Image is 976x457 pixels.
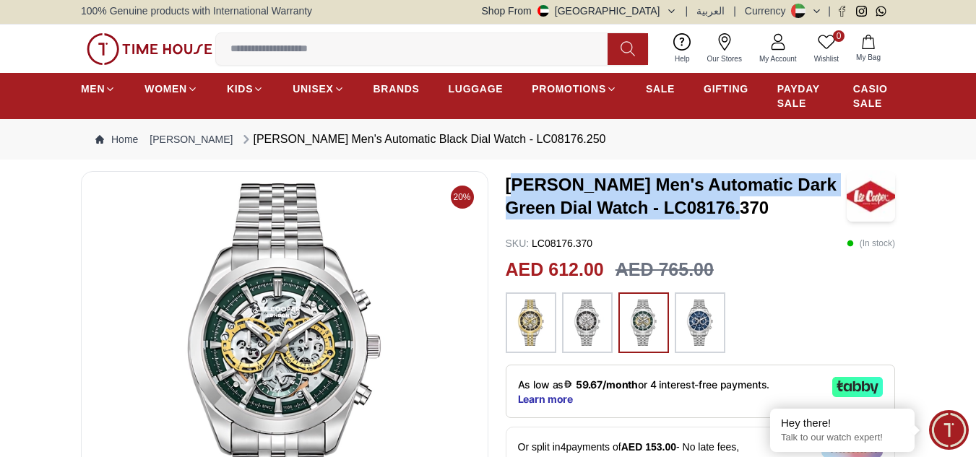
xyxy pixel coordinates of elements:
[777,82,824,110] span: PAYDAY SALE
[850,52,886,63] span: My Bag
[506,256,604,284] h2: AED 612.00
[699,30,751,67] a: Our Stores
[150,132,233,147] a: [PERSON_NAME]
[745,4,792,18] div: Currency
[451,186,474,209] span: 20%
[682,300,718,346] img: ...
[929,410,969,450] div: Chat Widget
[532,82,606,96] span: PROMOTIONS
[781,416,904,430] div: Hey there!
[87,33,212,65] img: ...
[81,82,105,96] span: MEN
[806,30,847,67] a: 0Wishlist
[506,173,847,219] h3: [PERSON_NAME] Men's Automatic Dark Green Dial Watch - LC08176.370
[753,53,803,64] span: My Account
[808,53,845,64] span: Wishlist
[373,76,420,102] a: BRANDS
[666,30,699,67] a: Help
[856,6,867,17] a: Instagram
[81,119,895,160] nav: Breadcrumb
[696,4,725,18] button: العربية
[828,4,831,18] span: |
[847,236,895,251] p: ( In stock )
[833,30,845,42] span: 0
[777,76,824,116] a: PAYDAY SALE
[95,132,138,147] a: Home
[626,300,662,346] img: ...
[616,256,714,284] h3: AED 765.00
[144,76,198,102] a: WOMEN
[506,238,530,249] span: SKU :
[144,82,187,96] span: WOMEN
[704,82,748,96] span: GIFTING
[513,300,549,346] img: ...
[646,76,675,102] a: SALE
[227,76,264,102] a: KIDS
[449,76,504,102] a: LUGGAGE
[506,236,593,251] p: LC08176.370
[781,432,904,444] p: Talk to our watch expert!
[704,76,748,102] a: GIFTING
[686,4,688,18] span: |
[239,131,606,148] div: [PERSON_NAME] Men's Automatic Black Dial Watch - LC08176.250
[701,53,748,64] span: Our Stores
[853,76,895,116] a: CASIO SALE
[373,82,420,96] span: BRANDS
[669,53,696,64] span: Help
[449,82,504,96] span: LUGGAGE
[482,4,677,18] button: Shop From[GEOGRAPHIC_DATA]
[293,76,344,102] a: UNISEX
[733,4,736,18] span: |
[847,171,895,222] img: Lee Cooper Men's Automatic Dark Green Dial Watch - LC08176.370
[621,441,676,453] span: AED 153.00
[537,5,549,17] img: United Arab Emirates
[569,300,605,346] img: ...
[847,32,889,66] button: My Bag
[532,76,617,102] a: PROMOTIONS
[837,6,847,17] a: Facebook
[81,4,312,18] span: 100% Genuine products with International Warranty
[81,76,116,102] a: MEN
[293,82,333,96] span: UNISEX
[227,82,253,96] span: KIDS
[853,82,895,110] span: CASIO SALE
[646,82,675,96] span: SALE
[876,6,886,17] a: Whatsapp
